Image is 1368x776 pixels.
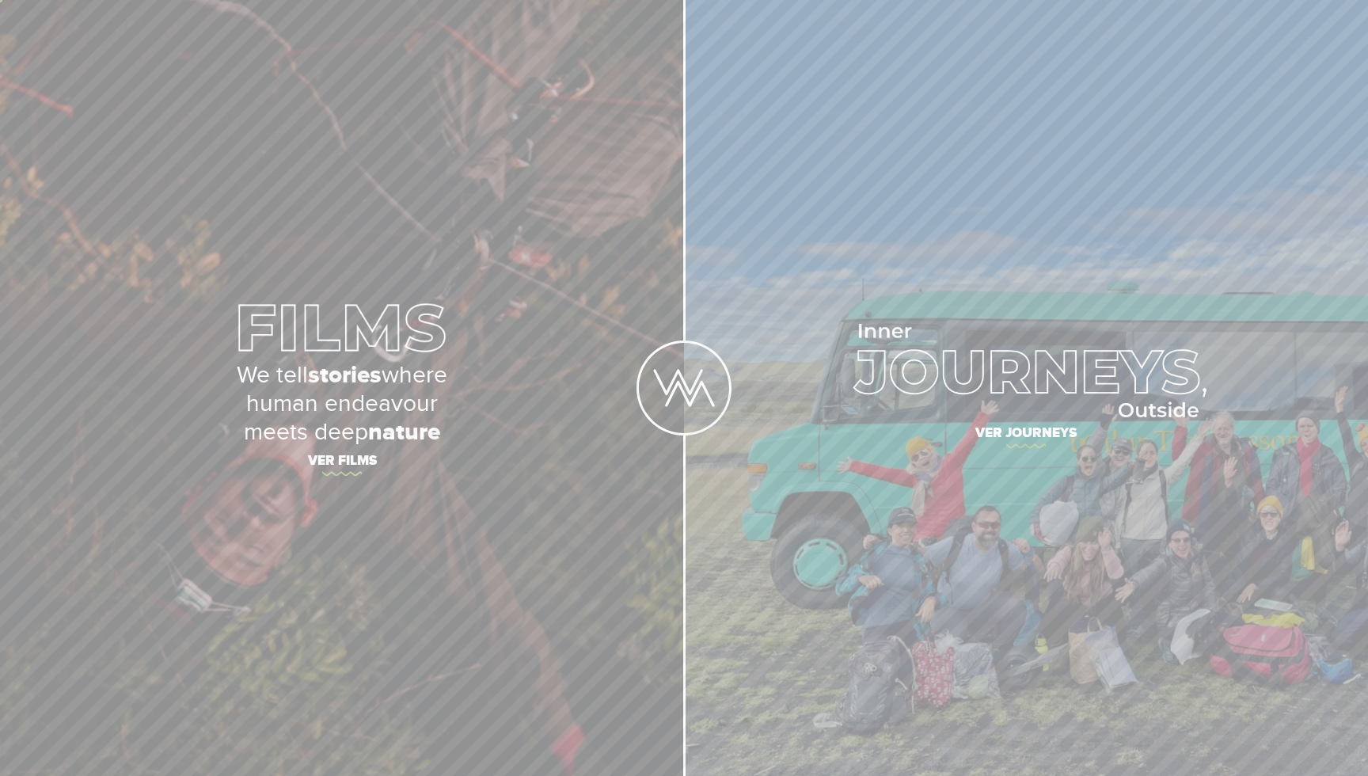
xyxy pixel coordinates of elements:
p: We tell where human endeavour meets deep [65,361,619,447]
img: Logo [636,340,731,436]
strong: nature [368,418,440,447]
span: Ver films [65,447,619,480]
strong: stories [308,361,382,390]
span: Ver journeys [749,419,1303,452]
